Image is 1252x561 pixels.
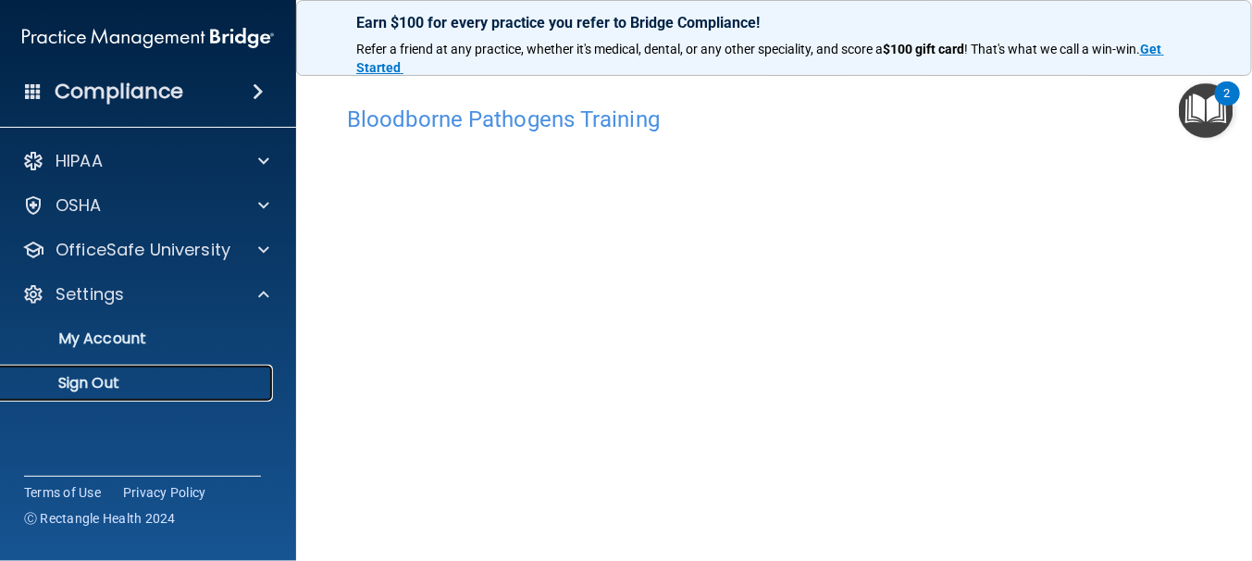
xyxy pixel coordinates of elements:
span: Ⓒ Rectangle Health 2024 [24,509,176,528]
span: Refer a friend at any practice, whether it's medical, dental, or any other speciality, and score a [356,42,883,56]
a: OfficeSafe University [22,239,269,261]
a: Privacy Policy [123,483,206,502]
span: ! That's what we call a win-win. [964,42,1140,56]
strong: $100 gift card [883,42,964,56]
div: 2 [1224,93,1231,118]
a: Settings [22,283,269,305]
p: OfficeSafe University [56,239,230,261]
a: HIPAA [22,150,269,172]
p: Earn $100 for every practice you refer to Bridge Compliance! [356,14,1192,31]
p: HIPAA [56,150,103,172]
a: Terms of Use [24,483,101,502]
a: OSHA [22,194,269,217]
p: OSHA [56,194,102,217]
p: My Account [12,330,265,348]
img: PMB logo [22,19,274,56]
h4: Compliance [55,79,183,105]
h4: Bloodborne Pathogens Training [347,107,1201,131]
a: Get Started [356,42,1164,75]
p: Settings [56,283,124,305]
p: Sign Out [12,374,265,393]
button: Open Resource Center, 2 new notifications [1179,83,1233,138]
